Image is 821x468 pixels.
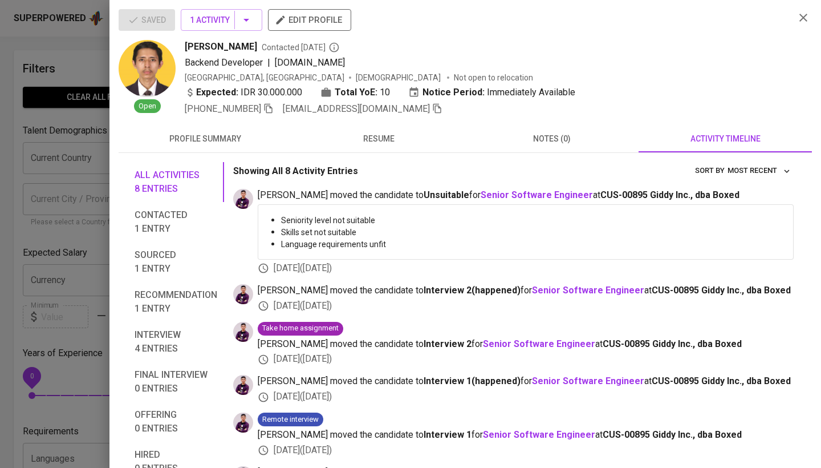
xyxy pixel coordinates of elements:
[190,13,253,27] span: 1 Activity
[600,189,739,200] span: CUS-00895 Giddy Inc., dba Boxed
[603,429,742,440] span: CUS-00895 Giddy Inc., dba Boxed
[408,86,575,99] div: Immediately Available
[125,132,285,146] span: profile summary
[233,164,358,178] p: Showing All 8 Activity Entries
[134,101,161,112] span: Open
[603,338,742,349] span: CUS-00895 Giddy Inc., dba Boxed
[268,9,351,31] button: edit profile
[258,444,794,457] div: [DATE] ( [DATE] )
[727,164,791,177] span: Most Recent
[424,189,469,200] b: Unsuitable
[283,103,430,114] span: [EMAIL_ADDRESS][DOMAIN_NAME]
[258,429,794,442] span: [PERSON_NAME] moved the candidate to for at
[233,413,253,433] img: erwin@glints.com
[258,353,794,366] div: [DATE] ( [DATE] )
[281,239,784,250] p: Language requirements unfit
[335,86,377,99] b: Total YoE:
[185,86,302,99] div: IDR 30.000.000
[380,86,390,99] span: 10
[135,408,217,435] span: Offering 0 entries
[652,376,791,386] span: CUS-00895 Giddy Inc., dba Boxed
[472,132,632,146] span: notes (0)
[483,429,595,440] a: Senior Software Engineer
[233,375,253,395] img: erwin@glints.com
[196,86,238,99] b: Expected:
[532,285,644,296] a: Senior Software Engineer
[652,285,791,296] span: CUS-00895 Giddy Inc., dba Boxed
[262,42,340,53] span: Contacted [DATE]
[268,15,351,24] a: edit profile
[135,328,217,356] span: Interview 4 entries
[424,285,521,296] b: Interview 2 ( happened )
[233,189,253,209] img: erwin@glints.com
[424,376,521,386] b: Interview 1 ( happened )
[119,40,176,97] img: 5c596b97480b9447d99287cf416b113f.jpg
[135,168,217,196] span: All activities 8 entries
[424,429,472,440] b: Interview 1
[725,162,794,180] button: sort by
[185,103,261,114] span: [PHONE_NUMBER]
[135,288,217,316] span: Recommendation 1 entry
[258,189,794,202] span: [PERSON_NAME] moved the candidate to for at
[277,13,342,27] span: edit profile
[356,72,442,83] span: [DEMOGRAPHIC_DATA]
[258,284,794,297] span: [PERSON_NAME] moved the candidate to for at
[275,57,345,68] span: [DOMAIN_NAME]
[185,40,257,54] span: [PERSON_NAME]
[645,132,805,146] span: activity timeline
[233,322,253,342] img: erwin@glints.com
[267,56,270,70] span: |
[135,208,217,236] span: Contacted 1 entry
[258,338,794,351] span: [PERSON_NAME] moved the candidate to for at
[258,300,794,313] div: [DATE] ( [DATE] )
[181,9,262,31] button: 1 Activity
[258,390,794,404] div: [DATE] ( [DATE] )
[532,376,644,386] a: Senior Software Engineer
[281,215,784,226] p: Seniority level not suitable
[422,86,485,99] b: Notice Period:
[281,227,784,238] p: Skills set not suitable
[258,414,323,425] span: Remote interview
[328,42,340,53] svg: By Batam recruiter
[135,248,217,276] span: Sourced 1 entry
[483,338,595,349] a: Senior Software Engineer
[258,375,794,388] span: [PERSON_NAME] moved the candidate to for at
[424,338,472,349] b: Interview 2
[185,57,263,68] span: Backend Developer
[233,284,253,304] img: erwin@glints.com
[481,189,593,200] a: Senior Software Engineer
[299,132,458,146] span: resume
[695,166,725,175] span: sort by
[135,368,217,396] span: Final interview 0 entries
[258,323,343,334] span: Take home assignment
[454,72,533,83] p: Not open to relocation
[258,262,794,275] div: [DATE] ( [DATE] )
[185,72,344,83] div: [GEOGRAPHIC_DATA], [GEOGRAPHIC_DATA]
